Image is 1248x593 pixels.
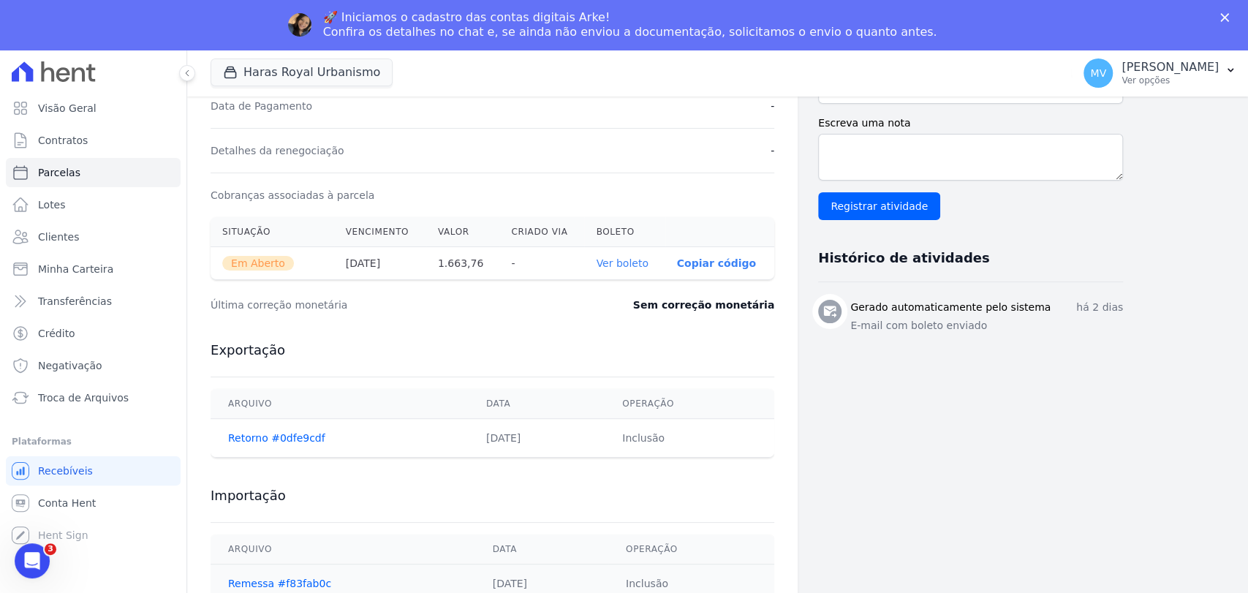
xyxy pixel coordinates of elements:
[633,298,774,312] dd: Sem correção monetária
[211,99,312,113] dt: Data de Pagamento
[469,389,605,419] th: Data
[211,389,469,419] th: Arquivo
[38,326,75,341] span: Crédito
[6,158,181,187] a: Parcelas
[222,256,294,271] span: Em Aberto
[12,433,175,450] div: Plataformas
[499,247,584,280] th: -
[6,319,181,348] a: Crédito
[211,217,334,247] th: Situação
[6,383,181,412] a: Troca de Arquivos
[334,217,426,247] th: Vencimento
[1122,75,1219,86] p: Ver opções
[6,287,181,316] a: Transferências
[323,10,937,39] div: 🚀 Iniciamos o cadastro das contas digitais Arke! Confira os detalhes no chat e, se ainda não envi...
[677,257,756,269] button: Copiar código
[38,230,79,244] span: Clientes
[1076,300,1123,315] p: há 2 dias
[6,190,181,219] a: Lotes
[818,116,1123,131] label: Escreva uma nota
[38,133,88,148] span: Contratos
[1090,68,1106,78] span: MV
[584,217,665,247] th: Boleto
[38,496,96,510] span: Conta Hent
[228,578,331,589] a: Remessa #f83fab0c
[6,94,181,123] a: Visão Geral
[426,217,500,247] th: Valor
[6,488,181,518] a: Conta Hent
[38,262,113,276] span: Minha Carteira
[211,535,475,564] th: Arquivo
[6,222,181,252] a: Clientes
[469,419,605,458] td: [DATE]
[228,432,325,444] a: Retorno #0dfe9cdf
[1220,13,1235,22] div: Fechar
[850,318,1123,333] p: E-mail com boleto enviado
[6,126,181,155] a: Contratos
[818,249,989,267] h3: Histórico de atividades
[6,351,181,380] a: Negativação
[38,464,93,478] span: Recebíveis
[334,247,426,280] th: [DATE]
[211,143,344,158] dt: Detalhes da renegociação
[426,247,500,280] th: 1.663,76
[596,257,648,269] a: Ver boleto
[211,58,393,86] button: Haras Royal Urbanismo
[38,165,80,180] span: Parcelas
[38,294,112,309] span: Transferências
[211,188,374,203] dt: Cobranças associadas à parcela
[38,358,102,373] span: Negativação
[211,341,774,359] h3: Exportação
[818,192,940,220] input: Registrar atividade
[38,101,97,116] span: Visão Geral
[605,419,774,458] td: Inclusão
[1122,60,1219,75] p: [PERSON_NAME]
[499,217,584,247] th: Criado via
[45,543,56,555] span: 3
[211,487,774,505] h3: Importação
[605,389,774,419] th: Operação
[475,535,608,564] th: Data
[771,99,774,113] dd: -
[38,390,129,405] span: Troca de Arquivos
[288,13,311,37] img: Profile image for Adriane
[211,298,544,312] dt: Última correção monetária
[15,543,50,578] iframe: Intercom live chat
[6,254,181,284] a: Minha Carteira
[850,300,1051,315] h3: Gerado automaticamente pelo sistema
[608,535,774,564] th: Operação
[38,197,66,212] span: Lotes
[771,143,774,158] dd: -
[6,456,181,486] a: Recebíveis
[1072,53,1248,94] button: MV [PERSON_NAME] Ver opções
